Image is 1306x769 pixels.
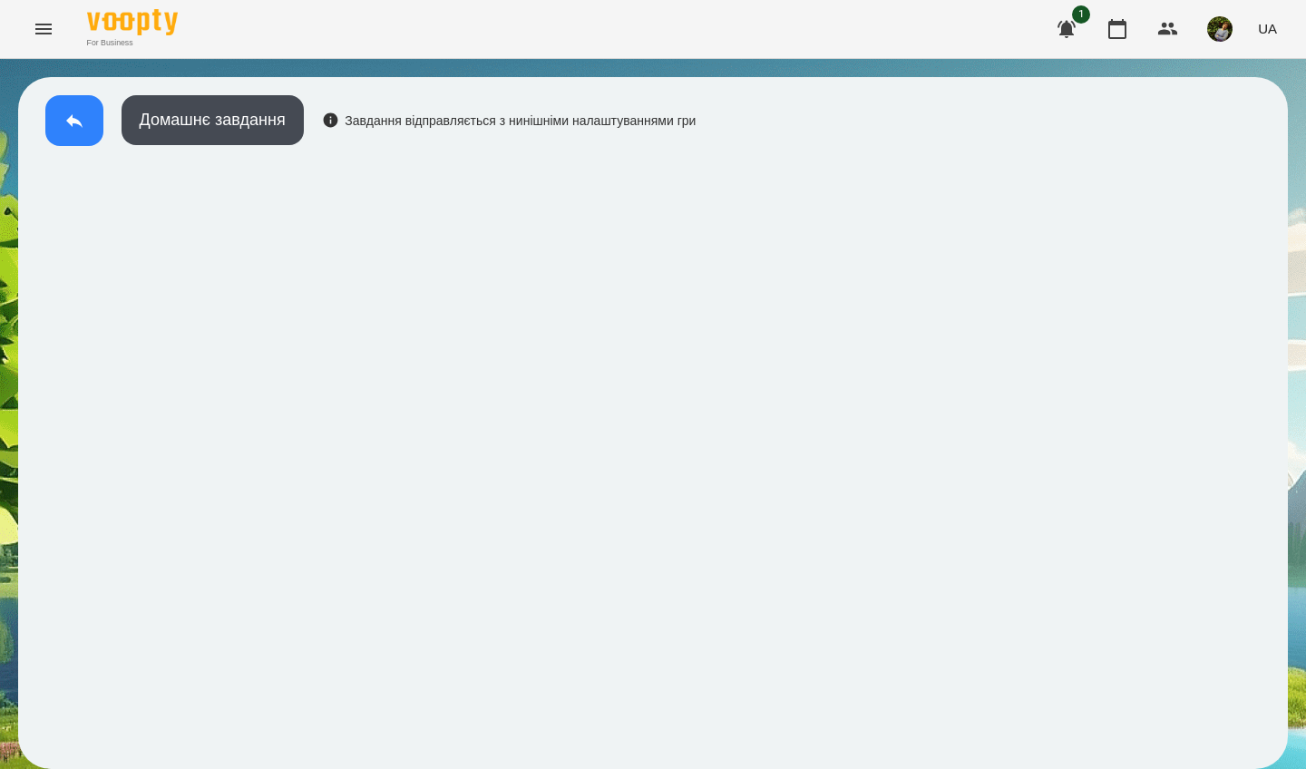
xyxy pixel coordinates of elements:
[1258,19,1277,38] span: UA
[87,9,178,35] img: Voopty Logo
[322,112,697,130] div: Завдання відправляється з нинішніми налаштуваннями гри
[1251,12,1284,45] button: UA
[1207,16,1233,42] img: b75e9dd987c236d6cf194ef640b45b7d.jpg
[22,7,65,51] button: Menu
[122,95,304,145] button: Домашнє завдання
[1072,5,1090,24] span: 1
[87,37,178,49] span: For Business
